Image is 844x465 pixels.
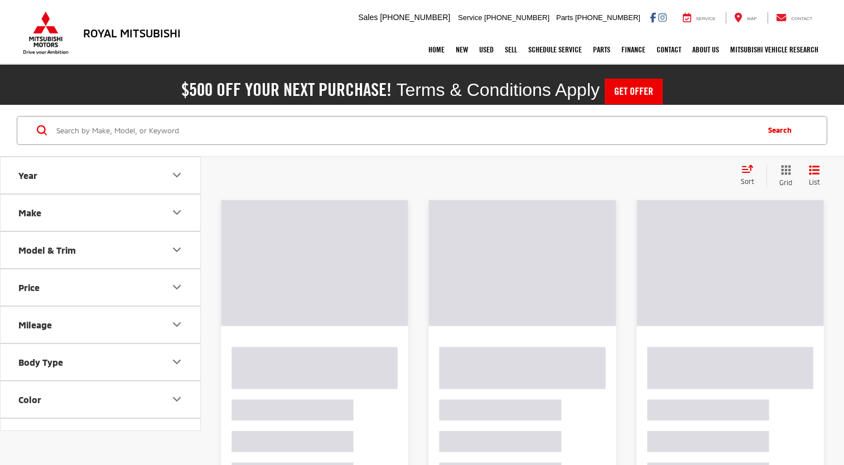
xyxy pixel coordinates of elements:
[170,393,184,406] div: Color
[779,178,792,187] span: Grid
[380,13,450,22] span: [PHONE_NUMBER]
[450,36,474,64] a: New
[170,430,184,443] div: MPG / MPGe
[674,12,724,23] a: Service
[735,164,766,187] button: Select sort value
[170,243,184,256] div: Model & Trim
[687,36,725,64] a: About Us
[768,12,821,23] a: Contact
[658,13,667,22] a: Instagram: Click to visit our Instagram page
[396,80,600,100] span: Terms & Conditions Apply
[170,355,184,369] div: Body Type
[696,16,716,21] span: Service
[18,394,41,405] div: Color
[766,164,800,187] button: Grid View
[1,307,201,343] button: MileageMileage
[523,36,587,64] a: Schedule Service: Opens in a new tab
[18,245,76,255] div: Model & Trim
[726,12,765,23] a: Map
[499,36,523,64] a: Sell
[651,36,687,64] a: Contact
[170,206,184,219] div: Make
[170,280,184,294] div: Price
[1,419,201,455] button: MPG / MPGe
[18,170,37,181] div: Year
[791,16,812,21] span: Contact
[725,36,824,64] a: Mitsubishi Vehicle Research
[575,13,640,22] span: [PHONE_NUMBER]
[741,177,754,185] span: Sort
[747,16,756,21] span: Map
[170,318,184,331] div: Mileage
[1,157,201,193] button: YearYear
[458,13,482,22] span: Service
[556,13,573,22] span: Parts
[181,82,392,98] h2: $500 off your next purchase!
[587,36,616,64] a: Parts: Opens in a new tab
[1,195,201,231] button: MakeMake
[358,13,378,22] span: Sales
[18,207,41,218] div: Make
[616,36,651,64] a: Finance
[18,357,63,367] div: Body Type
[18,319,52,330] div: Mileage
[800,164,828,187] button: List View
[83,27,181,39] h3: Royal Mitsubishi
[809,177,820,187] span: List
[18,282,40,293] div: Price
[484,13,549,22] span: [PHONE_NUMBER]
[474,36,499,64] a: Used
[21,11,71,55] img: Mitsubishi
[170,168,184,182] div: Year
[605,79,663,104] a: Get Offer
[1,269,201,306] button: PricePrice
[1,232,201,268] button: Model & TrimModel & Trim
[423,36,450,64] a: Home
[757,117,808,144] button: Search
[1,381,201,418] button: ColorColor
[650,13,656,22] a: Facebook: Click to visit our Facebook page
[1,344,201,380] button: Body TypeBody Type
[55,117,757,144] input: Search by Make, Model, or Keyword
